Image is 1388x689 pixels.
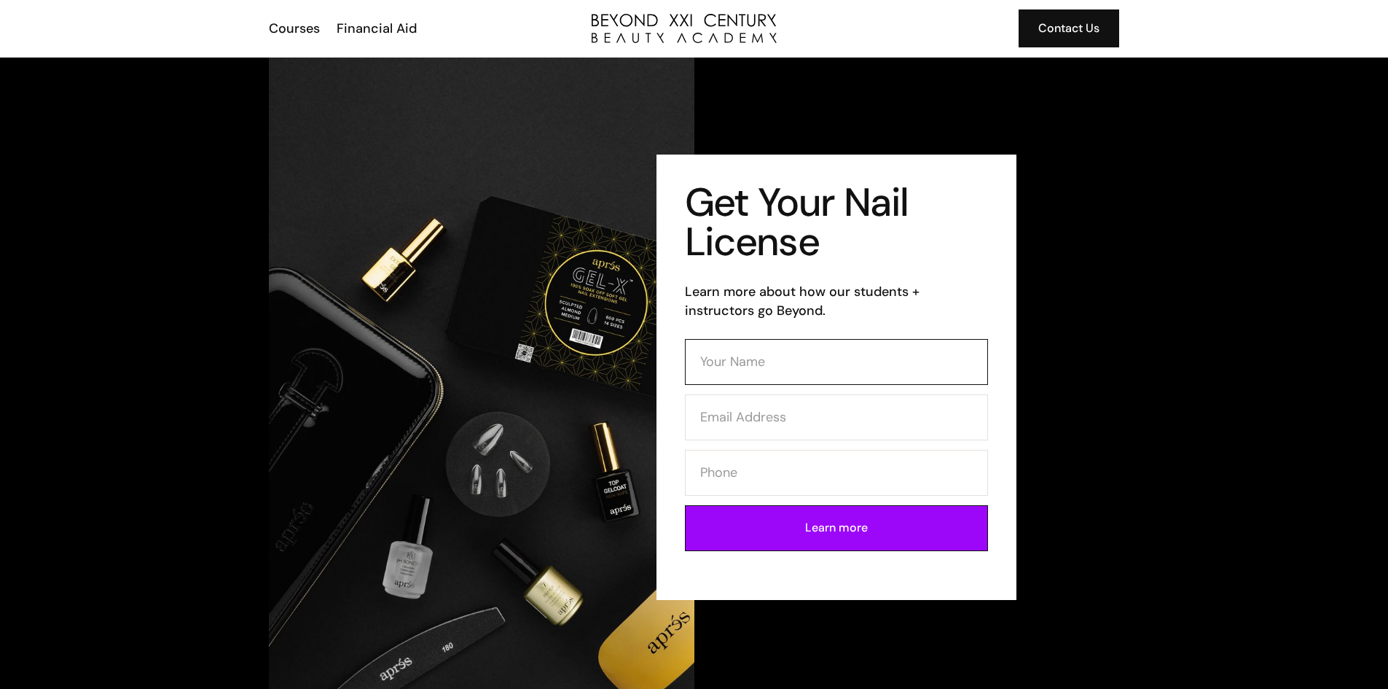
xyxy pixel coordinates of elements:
div: Contact Us [1038,19,1099,38]
div: Financial Aid [337,19,417,38]
input: Email Address [685,394,988,440]
input: Learn more [685,505,988,551]
h6: Learn more about how our students + instructors go Beyond. [685,282,988,320]
form: Contact Form (Mani) [685,339,988,561]
a: Contact Us [1019,9,1119,47]
h1: Get Your Nail License [685,183,988,262]
a: Courses [259,19,327,38]
input: Phone [685,450,988,496]
div: Courses [269,19,320,38]
a: home [592,14,777,43]
a: Financial Aid [327,19,424,38]
input: Your Name [685,339,988,385]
